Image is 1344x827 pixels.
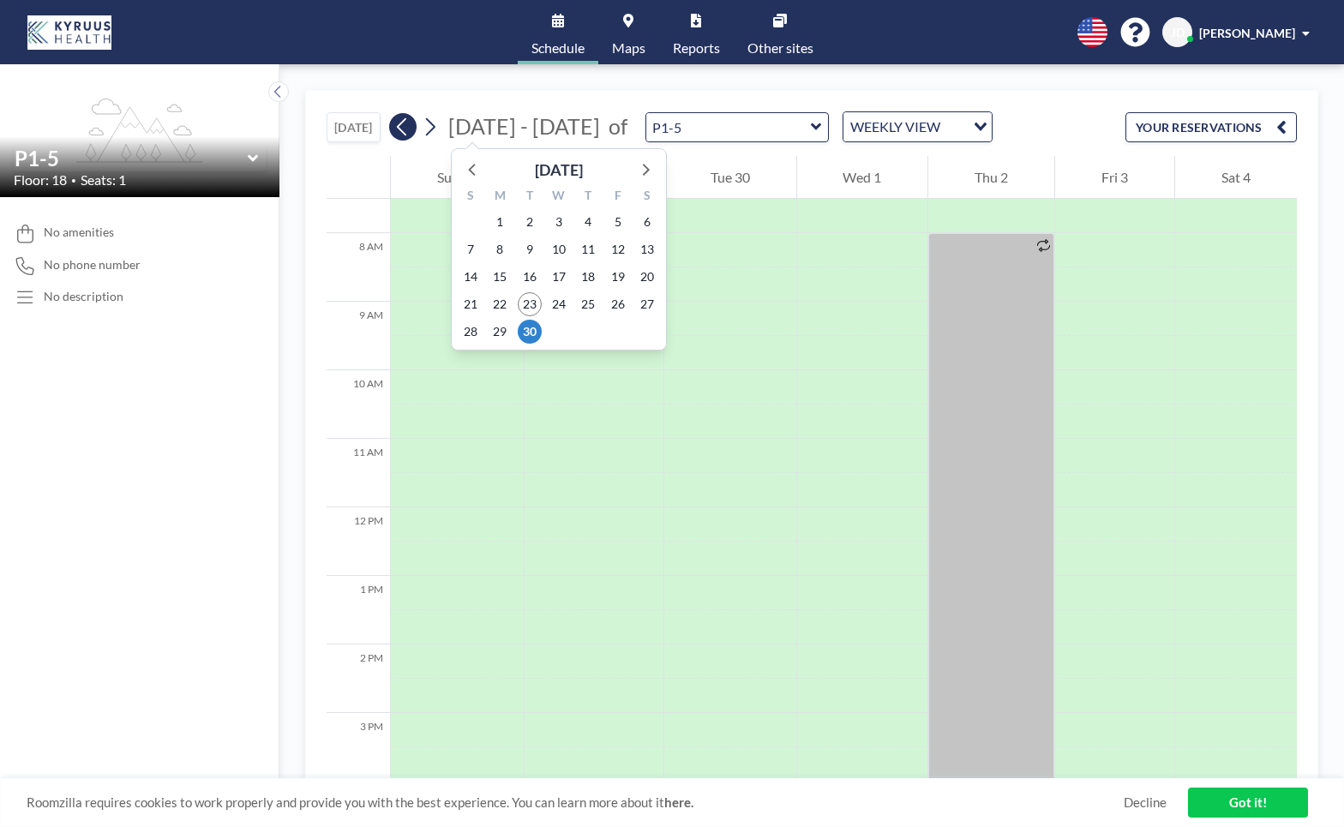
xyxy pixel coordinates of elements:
input: P1-5 [646,113,811,141]
div: S [456,186,485,208]
span: Wednesday, September 3, 2025 [547,210,571,234]
div: 1 PM [327,576,390,644]
span: Roomzilla requires cookies to work properly and provide you with the best experience. You can lea... [27,794,1124,811]
div: 2 PM [327,644,390,713]
span: Thursday, September 4, 2025 [576,210,600,234]
span: Thursday, September 11, 2025 [576,237,600,261]
span: Wednesday, September 17, 2025 [547,265,571,289]
div: S [633,186,662,208]
span: Sunday, September 21, 2025 [459,292,483,316]
div: Wed 1 [797,156,928,199]
div: T [573,186,603,208]
span: Other sites [747,41,813,55]
input: Search for option [945,116,963,138]
span: Tuesday, September 2, 2025 [518,210,542,234]
span: Friday, September 12, 2025 [606,237,630,261]
span: Saturday, September 13, 2025 [635,237,659,261]
span: [DATE] - [DATE] [448,113,600,139]
span: Monday, September 29, 2025 [488,320,512,344]
span: Friday, September 5, 2025 [606,210,630,234]
span: Floor: 18 [14,171,67,189]
span: Monday, September 15, 2025 [488,265,512,289]
span: Tuesday, September 16, 2025 [518,265,542,289]
span: Reports [673,41,720,55]
button: [DATE] [327,112,381,142]
div: 11 AM [327,439,390,507]
div: 9 AM [327,302,390,370]
span: Monday, September 1, 2025 [488,210,512,234]
span: WEEKLY VIEW [847,116,944,138]
span: Thursday, September 18, 2025 [576,265,600,289]
span: Saturday, September 20, 2025 [635,265,659,289]
span: Wednesday, September 10, 2025 [547,237,571,261]
input: P1-5 [15,146,248,171]
span: Sunday, September 28, 2025 [459,320,483,344]
span: Saturday, September 27, 2025 [635,292,659,316]
span: Monday, September 22, 2025 [488,292,512,316]
span: Sunday, September 14, 2025 [459,265,483,289]
span: Friday, September 26, 2025 [606,292,630,316]
span: of [609,113,627,140]
div: Thu 2 [928,156,1054,199]
div: Sun 28 [391,156,524,199]
div: F [603,186,632,208]
div: T [515,186,544,208]
div: Fri 3 [1055,156,1174,199]
div: W [544,186,573,208]
a: here. [664,794,693,810]
span: Saturday, September 6, 2025 [635,210,659,234]
div: 3 PM [327,713,390,782]
span: Schedule [531,41,585,55]
span: JD [1171,25,1185,40]
span: • [71,175,76,186]
span: Friday, September 19, 2025 [606,265,630,289]
div: No description [44,289,123,304]
a: Decline [1124,794,1167,811]
span: Tuesday, September 30, 2025 [518,320,542,344]
div: M [485,186,514,208]
div: 12 PM [327,507,390,576]
div: [DATE] [535,158,583,182]
div: 8 AM [327,233,390,302]
img: organization-logo [27,15,111,50]
span: Wednesday, September 24, 2025 [547,292,571,316]
div: 7 AM [327,165,390,233]
span: Sunday, September 7, 2025 [459,237,483,261]
span: Tuesday, September 23, 2025 [518,292,542,316]
div: Tue 30 [664,156,796,199]
span: No phone number [44,257,141,273]
a: Got it! [1188,788,1308,818]
div: Search for option [843,112,992,141]
span: Tuesday, September 9, 2025 [518,237,542,261]
span: Monday, September 8, 2025 [488,237,512,261]
span: Seats: 1 [81,171,126,189]
div: Sat 4 [1175,156,1297,199]
span: [PERSON_NAME] [1199,26,1295,40]
div: 10 AM [327,370,390,439]
span: No amenities [44,225,114,240]
span: Thursday, September 25, 2025 [576,292,600,316]
span: Maps [612,41,645,55]
button: YOUR RESERVATIONS [1125,112,1297,142]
